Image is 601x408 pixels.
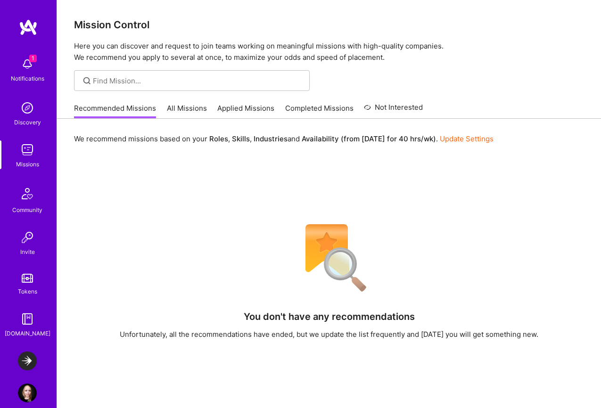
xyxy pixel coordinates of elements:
p: We recommend missions based on your , , and . [74,134,494,144]
a: Applied Missions [217,103,274,119]
a: Recommended Missions [74,103,156,119]
div: Unfortunately, all the recommendations have ended, but we update the list frequently and [DATE] y... [120,329,538,339]
b: Roles [209,134,228,143]
a: All Missions [167,103,207,119]
img: LaunchDarkly: Experimentation Delivery Team [18,351,37,370]
img: discovery [18,98,37,117]
img: Invite [18,228,37,247]
h3: Mission Control [74,19,584,31]
p: Here you can discover and request to join teams working on meaningful missions with high-quality ... [74,41,584,63]
a: Not Interested [364,102,423,119]
div: Community [12,205,42,215]
h4: You don't have any recommendations [244,311,415,322]
img: guide book [18,310,37,328]
i: icon SearchGrey [82,75,92,86]
div: Tokens [18,286,37,296]
img: User Avatar [18,384,37,402]
img: teamwork [18,140,37,159]
div: Notifications [11,73,44,83]
b: Industries [254,134,288,143]
a: Update Settings [440,134,494,143]
div: Missions [16,159,39,169]
img: No Results [289,218,369,298]
div: [DOMAIN_NAME] [5,328,50,338]
b: Skills [232,134,250,143]
b: Availability (from [DATE] for 40 hrs/wk) [302,134,436,143]
a: LaunchDarkly: Experimentation Delivery Team [16,351,39,370]
img: logo [19,19,38,36]
img: bell [18,55,37,73]
input: Find Mission... [93,76,303,86]
div: Discovery [14,117,41,127]
a: User Avatar [16,384,39,402]
img: tokens [22,274,33,283]
div: Invite [20,247,35,257]
a: Completed Missions [285,103,354,119]
span: 1 [29,55,37,62]
img: Community [16,182,39,205]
